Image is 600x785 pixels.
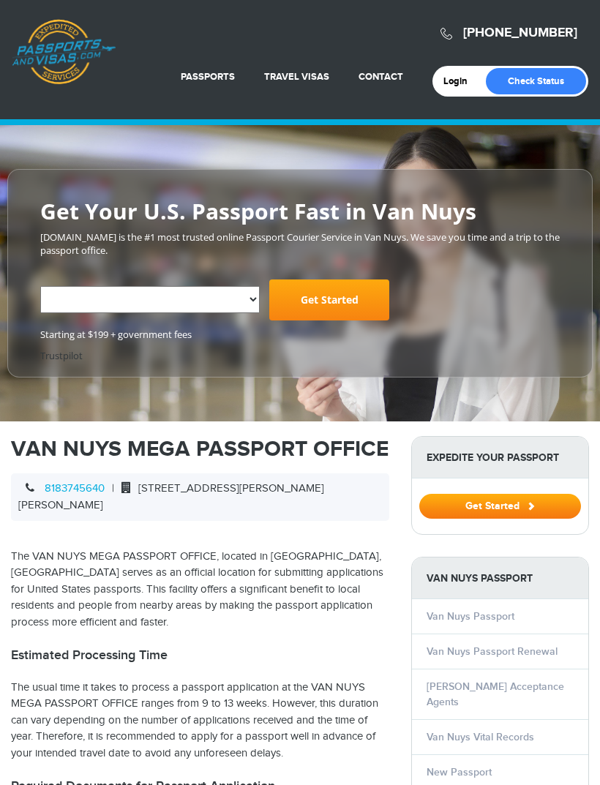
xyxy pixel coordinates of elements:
[486,68,586,94] a: Check Status
[419,500,581,511] a: Get Started
[427,680,564,708] a: [PERSON_NAME] Acceptance Agents
[443,75,478,87] a: Login
[11,549,389,631] p: The VAN NUYS MEGA PASSPORT OFFICE, located in [GEOGRAPHIC_DATA], [GEOGRAPHIC_DATA] serves as an o...
[181,71,235,83] a: Passports
[45,482,105,495] a: 8183745640
[11,436,389,462] h1: VAN NUYS MEGA PASSPORT OFFICE
[412,437,588,478] strong: Expedite Your Passport
[427,610,514,623] a: Van Nuys Passport
[264,71,329,83] a: Travel Visas
[40,328,560,342] span: Starting at $199 + government fees
[11,680,389,762] p: The usual time it takes to process a passport application at the VAN NUYS MEGA PASSPORT OFFICE ra...
[40,199,560,223] h2: Get Your U.S. Passport Fast in Van Nuys
[359,71,403,83] a: Contact
[412,557,588,599] strong: Van Nuys Passport
[427,766,492,778] a: New Passport
[11,473,389,521] div: |
[427,645,558,658] a: Van Nuys Passport Renewal
[463,25,577,41] a: [PHONE_NUMBER]
[427,731,534,743] a: Van Nuys Vital Records
[11,647,389,664] h2: Estimated Processing Time
[12,19,116,85] a: Passports & [DOMAIN_NAME]
[18,482,324,511] span: [STREET_ADDRESS][PERSON_NAME][PERSON_NAME]
[269,279,389,320] a: Get Started
[419,494,581,519] button: Get Started
[40,230,560,258] p: [DOMAIN_NAME] is the #1 most trusted online Passport Courier Service in Van Nuys. We save you tim...
[40,349,83,362] a: Trustpilot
